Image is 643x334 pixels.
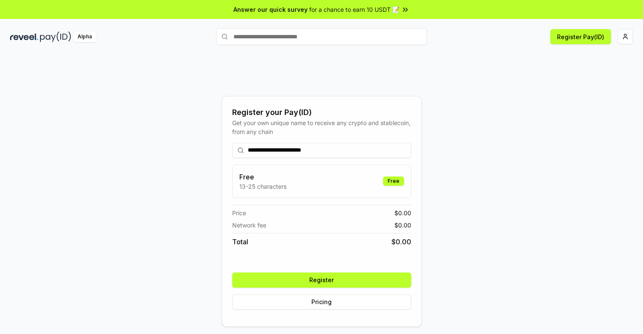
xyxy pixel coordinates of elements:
[394,208,411,217] span: $ 0.00
[232,294,411,310] button: Pricing
[239,182,287,191] p: 13-25 characters
[383,176,404,186] div: Free
[391,237,411,247] span: $ 0.00
[232,208,246,217] span: Price
[10,32,38,42] img: reveel_dark
[40,32,71,42] img: pay_id
[233,5,308,14] span: Answer our quick survey
[550,29,611,44] button: Register Pay(ID)
[232,221,266,230] span: Network fee
[239,172,287,182] h3: Free
[73,32,96,42] div: Alpha
[232,237,248,247] span: Total
[232,273,411,288] button: Register
[232,118,411,136] div: Get your own unique name to receive any crypto and stablecoin, from any chain
[309,5,399,14] span: for a chance to earn 10 USDT 📝
[232,107,411,118] div: Register your Pay(ID)
[394,221,411,230] span: $ 0.00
